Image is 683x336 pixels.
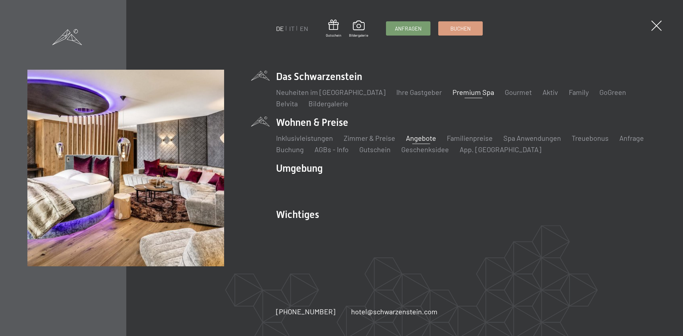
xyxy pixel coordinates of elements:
span: Gutschein [326,33,341,38]
a: Buchen [439,22,482,35]
a: Angebote [406,134,436,142]
a: Premium Spa [452,88,494,96]
a: Spa Anwendungen [503,134,561,142]
a: Bildergalerie [308,99,348,108]
a: AGBs - Info [314,145,349,154]
a: Anfrage [619,134,644,142]
a: App. [GEOGRAPHIC_DATA] [460,145,541,154]
a: DE [276,25,284,32]
a: Family [569,88,589,96]
a: Bildergalerie [349,21,368,38]
a: Gutschein [359,145,391,154]
a: Ihre Gastgeber [396,88,442,96]
a: Treuebonus [572,134,609,142]
span: [PHONE_NUMBER] [276,307,335,316]
a: Inklusivleistungen [276,134,333,142]
a: [PHONE_NUMBER] [276,306,335,316]
a: Buchung [276,145,304,154]
a: Zimmer & Preise [344,134,395,142]
a: IT [289,25,295,32]
a: GoGreen [599,88,626,96]
a: Gourmet [505,88,532,96]
span: Buchen [450,25,471,32]
a: Belvita [276,99,298,108]
a: Neuheiten im [GEOGRAPHIC_DATA] [276,88,386,96]
span: Anfragen [395,25,422,32]
a: Familienpreise [447,134,493,142]
span: Bildergalerie [349,33,368,38]
a: Gutschein [326,20,341,38]
a: Anfragen [386,22,430,35]
a: EN [300,25,308,32]
a: hotel@schwarzenstein.com [351,306,438,316]
a: Geschenksidee [401,145,449,154]
a: Aktiv [542,88,558,96]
